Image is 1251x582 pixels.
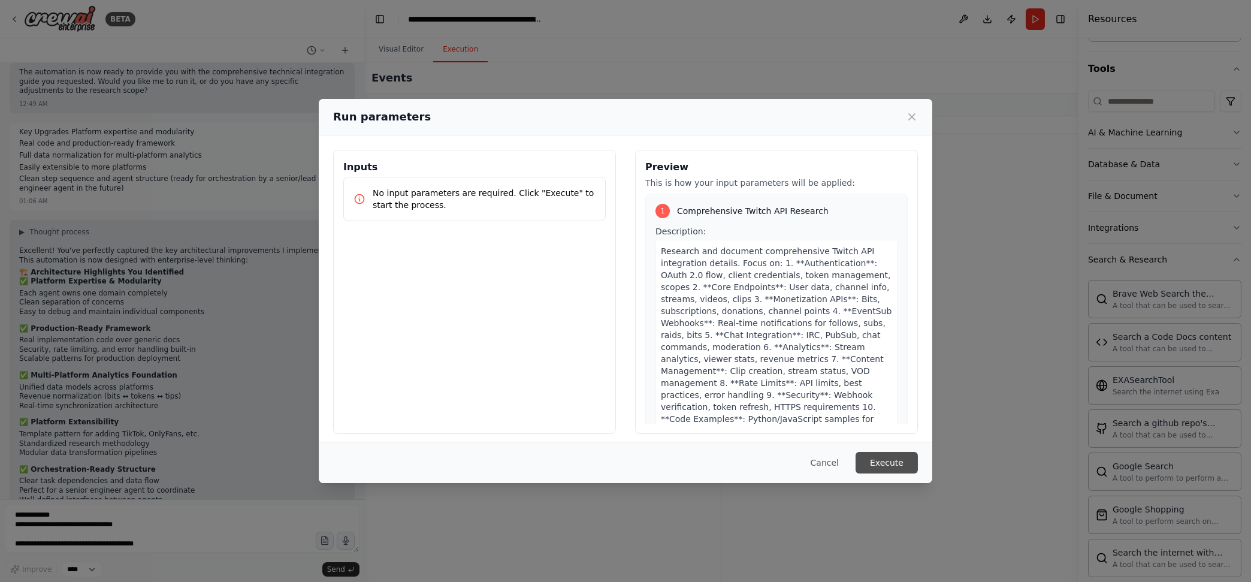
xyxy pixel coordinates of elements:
[333,108,431,125] h2: Run parameters
[661,246,892,460] span: Research and document comprehensive Twitch API integration details. Focus on: 1. **Authentication...
[655,227,706,236] span: Description:
[655,204,670,218] div: 1
[373,187,596,211] p: No input parameters are required. Click "Execute" to start the process.
[801,452,848,474] button: Cancel
[856,452,918,474] button: Execute
[645,160,908,174] h3: Preview
[343,160,606,174] h3: Inputs
[645,177,908,189] p: This is how your input parameters will be applied:
[677,205,829,217] span: Comprehensive Twitch API Research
